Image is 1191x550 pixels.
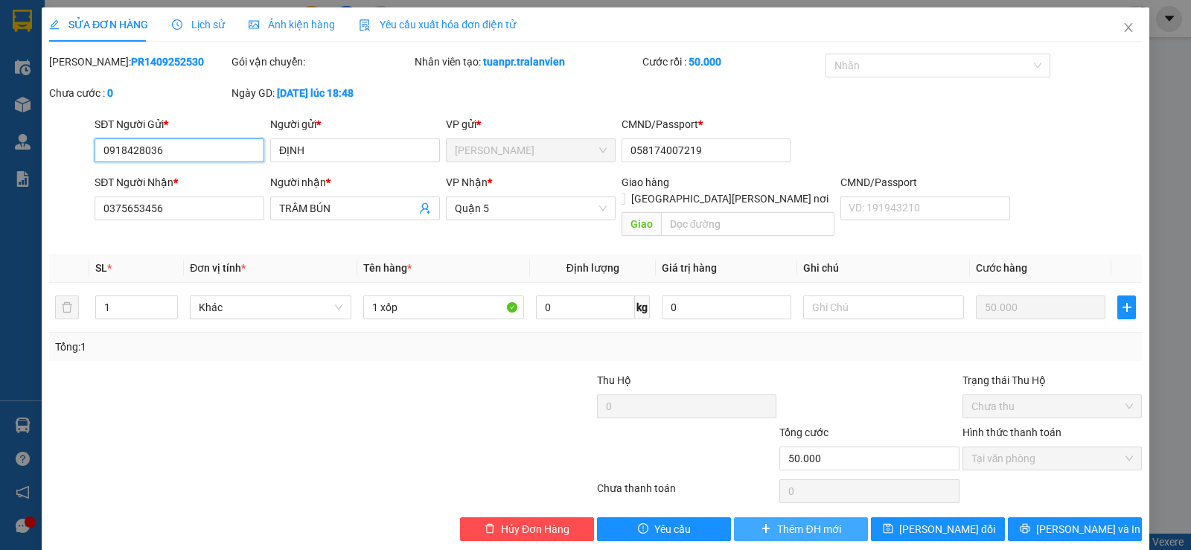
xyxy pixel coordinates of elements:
span: Thêm ĐH mới [777,521,840,537]
b: [DATE] lúc 18:48 [277,87,354,99]
input: Ghi Chú [803,295,964,319]
div: Ngày GD: [232,85,411,101]
span: Quận 5 [455,197,607,220]
div: [PERSON_NAME]: [49,54,229,70]
span: VP Nhận [446,176,488,188]
span: exclamation-circle [638,523,648,535]
div: Người gửi [270,116,440,132]
span: save [883,523,893,535]
button: Close [1108,7,1149,49]
button: plusThêm ĐH mới [734,517,868,541]
div: SĐT Người Nhận [95,174,264,191]
button: exclamation-circleYêu cầu [597,517,731,541]
label: Hình thức thanh toán [962,426,1061,438]
button: deleteHủy Đơn Hàng [460,517,594,541]
b: 0 [107,87,113,99]
div: SĐT Người Gửi [95,116,264,132]
b: 50.000 [689,56,721,68]
button: printer[PERSON_NAME] và In [1008,517,1142,541]
span: plus [1118,301,1135,313]
span: close [1123,22,1134,33]
button: delete [55,295,79,319]
div: CMND/Passport [622,116,791,132]
span: [PERSON_NAME] đổi [899,521,995,537]
span: [GEOGRAPHIC_DATA][PERSON_NAME] nơi [625,191,834,207]
span: Tổng cước [779,426,828,438]
div: Nhân viên tạo: [415,54,640,70]
div: Chưa thanh toán [595,480,778,506]
div: Chưa cước : [49,85,229,101]
div: Cước rồi : [642,54,822,70]
span: Yêu cầu [654,521,691,537]
div: VP gửi [446,116,616,132]
div: Gói vận chuyển: [232,54,411,70]
span: Chưa thu [971,395,1133,418]
span: plus [761,523,771,535]
div: Trạng thái Thu Hộ [962,372,1142,388]
span: Cước hàng [976,262,1027,274]
div: CMND/Passport [840,174,1010,191]
button: save[PERSON_NAME] đổi [871,517,1005,541]
input: 0 [976,295,1105,319]
span: Định lượng [566,262,619,274]
span: picture [249,19,259,30]
span: Tên hàng [363,262,412,274]
span: user-add [419,202,431,214]
span: [PERSON_NAME] và In [1036,521,1140,537]
span: delete [485,523,495,535]
span: Ảnh kiện hàng [249,19,335,31]
th: Ghi chú [797,254,970,283]
div: Người nhận [270,174,440,191]
b: PR1409252530 [131,56,204,68]
span: printer [1020,523,1030,535]
input: VD: Bàn, Ghế [363,295,524,319]
span: Thu Hộ [597,374,631,386]
span: kg [635,295,650,319]
span: Phan Rang [455,139,607,162]
span: SL [95,262,107,274]
b: tuanpr.tralanvien [483,56,565,68]
span: Yêu cầu xuất hóa đơn điện tử [359,19,516,31]
span: Tại văn phòng [971,447,1133,470]
button: plus [1117,295,1136,319]
span: Khác [199,296,342,319]
span: Đơn vị tính [190,262,246,274]
span: Lịch sử [172,19,225,31]
input: Dọc đường [661,212,835,236]
span: clock-circle [172,19,182,30]
img: icon [359,19,371,31]
span: Giá trị hàng [662,262,717,274]
span: SỬA ĐƠN HÀNG [49,19,148,31]
span: edit [49,19,60,30]
div: Tổng: 1 [55,339,461,355]
span: Giao [622,212,661,236]
span: Hủy Đơn Hàng [501,521,569,537]
span: Giao hàng [622,176,669,188]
